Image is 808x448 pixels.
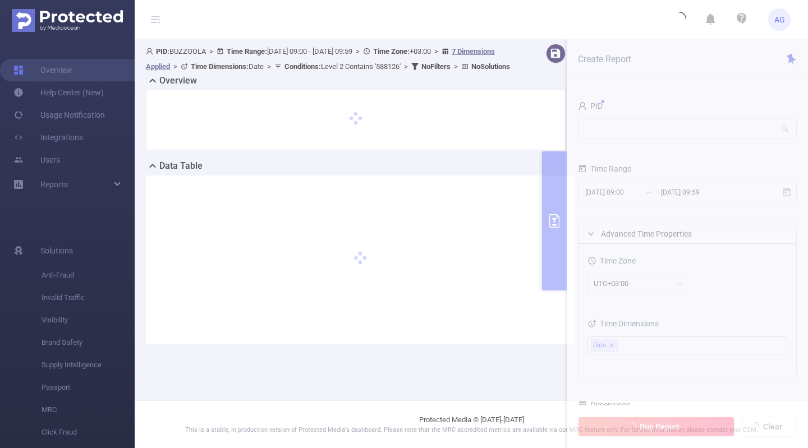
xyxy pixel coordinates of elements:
[40,180,68,189] span: Reports
[42,354,135,376] span: Supply Intelligence
[42,264,135,287] span: Anti-Fraud
[13,104,105,126] a: Usage Notification
[12,9,123,32] img: Protected Media
[146,47,510,71] span: BUZZOOLA [DATE] 09:00 - [DATE] 09:59 +03:00
[206,47,217,56] span: >
[227,47,267,56] b: Time Range:
[451,62,461,71] span: >
[159,159,203,173] h2: Data Table
[42,309,135,331] span: Visibility
[421,62,451,71] b: No Filters
[774,8,785,31] span: AG
[13,81,104,104] a: Help Center (New)
[284,62,321,71] b: Conditions :
[40,239,73,262] span: Solutions
[156,47,169,56] b: PID:
[352,47,363,56] span: >
[13,126,83,149] a: Integrations
[42,421,135,444] span: Click Fraud
[159,74,197,87] h2: Overview
[170,62,181,71] span: >
[191,62,264,71] span: Date
[42,399,135,421] span: MRC
[264,62,274,71] span: >
[42,376,135,399] span: Passport
[673,12,686,27] i: icon: loading
[13,59,72,81] a: Overview
[146,48,156,55] i: icon: user
[42,287,135,309] span: Invalid Traffic
[40,173,68,196] a: Reports
[284,62,401,71] span: Level 2 Contains '588126'
[13,149,60,171] a: Users
[163,426,780,435] p: This is a stable, in production version of Protected Media's dashboard. Please note that the MRC ...
[373,47,410,56] b: Time Zone:
[135,400,808,448] footer: Protected Media © [DATE]-[DATE]
[42,331,135,354] span: Brand Safety
[401,62,411,71] span: >
[471,62,510,71] b: No Solutions
[431,47,442,56] span: >
[191,62,249,71] b: Time Dimensions :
